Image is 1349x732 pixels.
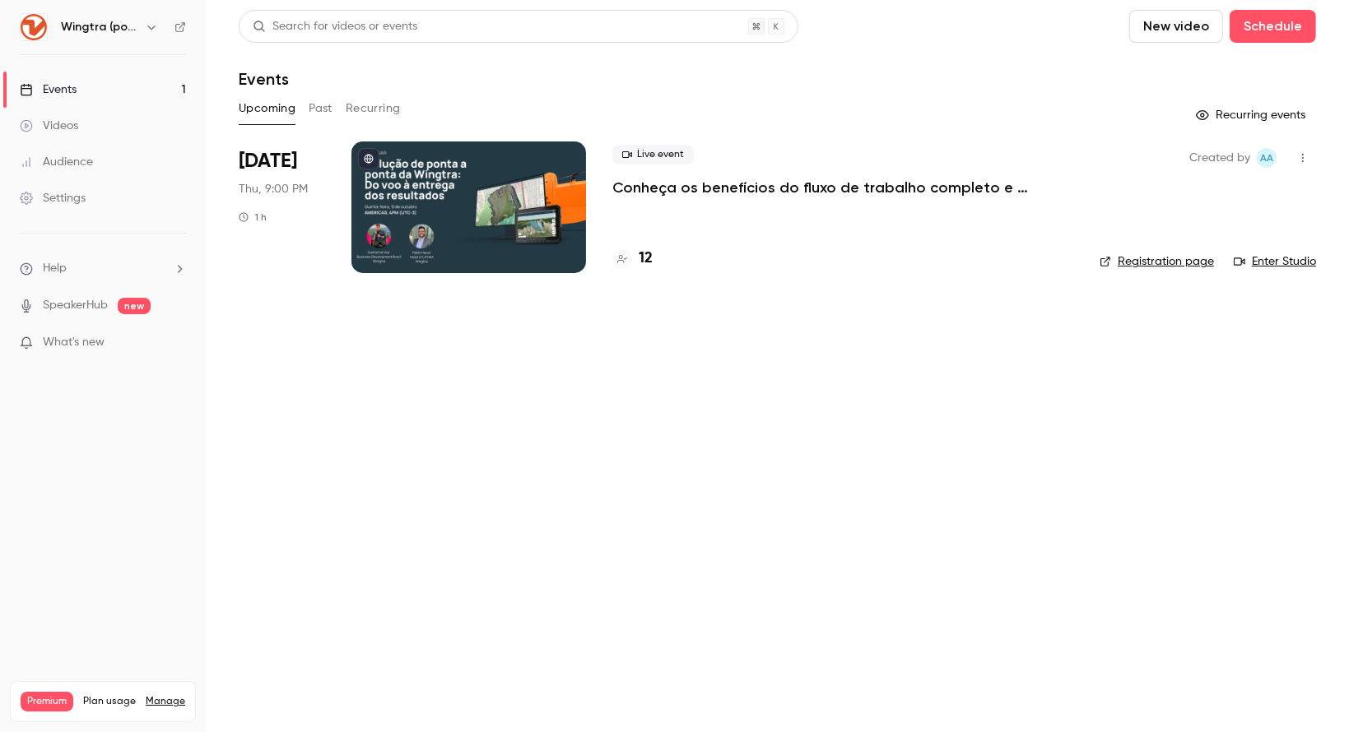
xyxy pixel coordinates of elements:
[20,154,93,170] div: Audience
[612,178,1073,197] a: Conheça os benefícios do fluxo de trabalho completo e integrado da Wingtra en [GEOGRAPHIC_DATA]
[612,145,694,164] span: Live event
[20,118,78,134] div: Videos
[1129,10,1223,43] button: New video
[239,181,308,197] span: Thu, 9:00 PM
[309,95,333,122] button: Past
[1257,148,1277,168] span: Andy Ainsworth
[253,18,417,35] div: Search for videos or events
[612,248,653,270] a: 12
[1260,148,1273,168] span: AA
[239,141,325,273] div: Oct 9 Thu, 4:00 PM (America/Buenos Aires)
[20,81,77,98] div: Events
[43,297,108,314] a: SpeakerHub
[1189,148,1250,168] span: Created by
[1234,253,1316,270] a: Enter Studio
[239,95,295,122] button: Upcoming
[20,260,186,277] li: help-dropdown-opener
[239,69,289,89] h1: Events
[1230,10,1316,43] button: Schedule
[61,19,138,35] h6: Wingtra (português)
[239,148,297,174] span: [DATE]
[1189,102,1316,128] button: Recurring events
[83,695,136,708] span: Plan usage
[20,190,86,206] div: Settings
[639,248,653,270] h4: 12
[21,14,47,40] img: Wingtra (português)
[118,298,151,314] span: new
[1100,253,1214,270] a: Registration page
[21,692,73,711] span: Premium
[43,260,67,277] span: Help
[239,211,267,224] div: 1 h
[346,95,401,122] button: Recurring
[166,336,186,350] iframe: Noticeable Trigger
[146,695,185,708] a: Manage
[43,334,105,351] span: What's new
